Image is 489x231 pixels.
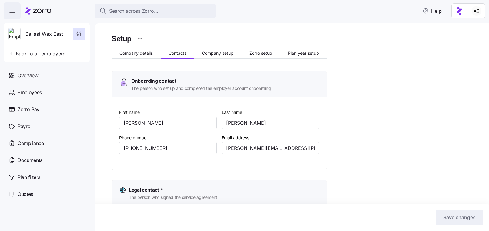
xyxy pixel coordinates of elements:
[222,117,319,129] input: Type last name
[222,142,319,154] input: Type email address
[202,51,233,55] span: Company setup
[119,134,148,141] label: Phone number
[222,134,249,141] label: Email address
[119,142,217,154] input: (212) 456-7890
[119,109,140,116] label: First name
[169,51,186,55] span: Contacts
[418,5,447,17] button: Help
[222,109,242,116] label: Last name
[4,84,90,101] a: Employees
[119,51,153,55] span: Company details
[112,34,132,43] h1: Setup
[4,169,90,186] a: Plan filters
[25,30,63,38] span: Ballast Wax East
[288,51,319,55] span: Plan year setup
[249,51,272,55] span: Zorro setup
[131,77,176,85] span: Onboarding contact
[95,4,216,18] button: Search across Zorro...
[129,186,163,194] span: Legal contact *
[109,7,158,15] span: Search across Zorro...
[119,117,217,129] input: Type first name
[443,214,476,221] span: Save changes
[472,6,481,16] img: 5fc55c57e0610270ad857448bea2f2d5
[4,135,90,152] a: Compliance
[8,50,65,57] span: Back to all employers
[18,123,33,130] span: Payroll
[436,210,483,225] button: Save changes
[4,67,90,84] a: Overview
[18,89,42,96] span: Employees
[131,85,271,91] span: The person who set up and completed the employer account onboarding
[4,101,90,118] a: Zorro Pay
[18,190,33,198] span: Quotes
[18,157,42,164] span: Documents
[9,28,20,40] img: Employer logo
[4,118,90,135] a: Payroll
[4,186,90,203] a: Quotes
[18,140,44,147] span: Compliance
[6,48,68,60] button: Back to all employers
[423,7,442,15] span: Help
[18,72,38,79] span: Overview
[18,173,40,181] span: Plan filters
[129,194,217,200] span: The person who signed the service agreement
[18,106,39,113] span: Zorro Pay
[4,152,90,169] a: Documents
